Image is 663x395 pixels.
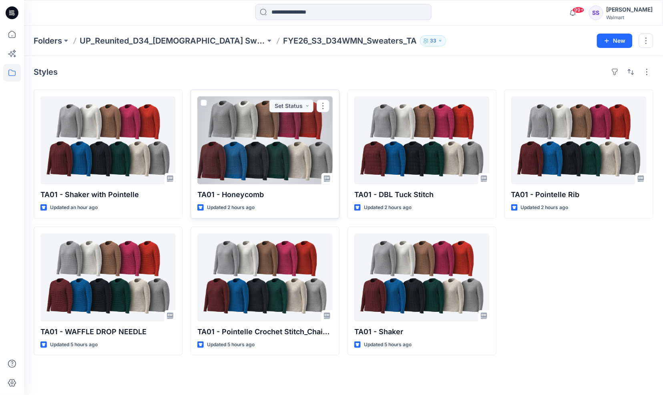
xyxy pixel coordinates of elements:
p: Updated 2 hours ago [207,203,255,212]
p: TA01 - Pointelle Rib [511,189,647,200]
div: Walmart [607,14,653,20]
p: Updated 2 hours ago [521,203,569,212]
button: New [597,34,633,48]
p: Updated 5 hours ago [207,341,255,349]
p: Updated an hour ago [50,203,98,212]
a: TA01 - Shaker [354,233,490,321]
p: Updated 2 hours ago [364,203,412,212]
a: TA01 - Shaker with Pointelle [40,96,176,184]
p: Updated 5 hours ago [364,341,412,349]
p: TA01 - DBL Tuck Stitch [354,189,490,200]
p: TA01 - Shaker with Pointelle [40,189,176,200]
p: Updated 5 hours ago [50,341,98,349]
p: FYE26_S3_D34WMN_Sweaters_TA [283,35,417,46]
div: [PERSON_NAME] [607,5,653,14]
span: 99+ [573,7,585,13]
a: TA01 - Pointelle Crochet Stitch_Chain Stitch [197,233,333,321]
a: TA01 - WAFFLE DROP NEEDLE [40,233,176,321]
a: Folders [34,35,62,46]
p: TA01 - Honeycomb [197,189,333,200]
a: TA01 - DBL Tuck Stitch [354,96,490,184]
a: UP_Reunited_D34_[DEMOGRAPHIC_DATA] Sweaters [80,35,265,46]
div: SS [589,6,603,20]
a: TA01 - Pointelle Rib [511,96,647,184]
p: TA01 - Pointelle Crochet Stitch_Chain Stitch [197,326,333,337]
p: TA01 - Shaker [354,326,490,337]
p: 33 [430,36,436,45]
button: 33 [420,35,446,46]
p: TA01 - WAFFLE DROP NEEDLE [40,326,176,337]
a: TA01 - Honeycomb [197,96,333,184]
h4: Styles [34,67,58,77]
